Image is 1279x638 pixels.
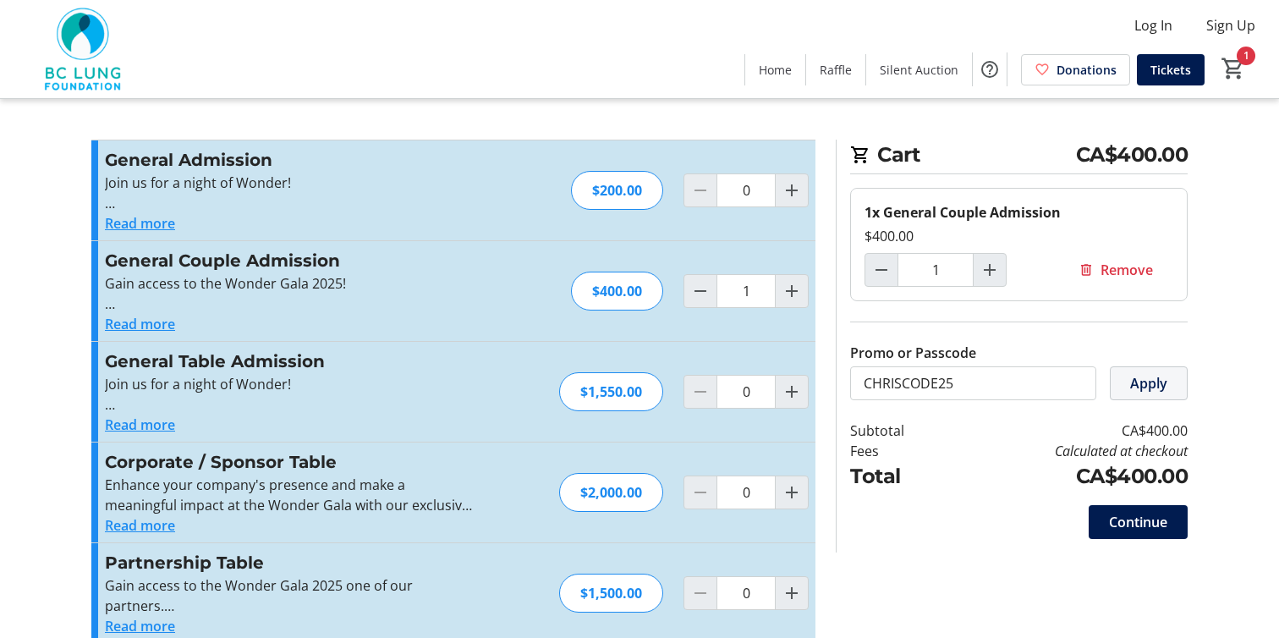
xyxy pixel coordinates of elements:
[1130,373,1167,393] span: Apply
[716,173,776,207] input: General Admission Quantity
[1206,15,1255,36] span: Sign Up
[105,550,475,575] h3: Partnership Table
[105,475,475,515] p: Enhance your company's presence and make a meaningful impact at the Wonder Gala with our exclusiv...
[571,272,663,311] div: $400.00
[865,254,897,286] button: Decrement by one
[866,54,972,85] a: Silent Auction
[716,576,776,610] input: Partnership Table Quantity
[745,54,805,85] a: Home
[1109,512,1167,532] span: Continue
[105,213,175,234] button: Read more
[759,61,792,79] span: Home
[10,7,161,91] img: BC Lung Foundation's Logo
[865,202,1173,223] div: 1x General Couple Admission
[776,174,808,206] button: Increment by one
[948,441,1188,461] td: Calculated at checkout
[1134,15,1172,36] span: Log In
[865,226,1173,246] div: $400.00
[559,473,663,512] div: $2,000.00
[974,254,1006,286] button: Increment by one
[105,515,175,536] button: Read more
[776,577,808,609] button: Increment by one
[105,575,475,616] p: Gain access to the Wonder Gala 2025 one of our partners.
[105,173,475,193] p: Join us for a night of Wonder!
[716,274,776,308] input: General Couple Admission Quantity
[880,61,958,79] span: Silent Auction
[1101,260,1153,280] span: Remove
[1076,140,1188,170] span: CA$400.00
[806,54,865,85] a: Raffle
[559,372,663,411] div: $1,550.00
[1089,505,1188,539] button: Continue
[1021,54,1130,85] a: Donations
[571,171,663,210] div: $200.00
[948,421,1188,441] td: CA$400.00
[850,441,948,461] td: Fees
[820,61,852,79] span: Raffle
[776,476,808,509] button: Increment by one
[1193,12,1269,39] button: Sign Up
[105,273,475,294] p: Gain access to the Wonder Gala 2025!
[776,275,808,307] button: Increment by one
[105,314,175,334] button: Read more
[105,248,475,273] h3: General Couple Admission
[559,574,663,613] div: $1,500.00
[850,461,948,492] td: Total
[948,461,1188,492] td: CA$400.00
[850,343,976,363] label: Promo or Passcode
[776,376,808,408] button: Increment by one
[105,449,475,475] h3: Corporate / Sponsor Table
[1121,12,1186,39] button: Log In
[1218,53,1249,84] button: Cart
[850,140,1188,174] h2: Cart
[850,366,1096,400] input: Enter promo or passcode
[105,147,475,173] h3: General Admission
[105,374,475,394] p: Join us for a night of Wonder!
[1058,253,1173,287] button: Remove
[684,275,716,307] button: Decrement by one
[716,476,776,509] input: Corporate / Sponsor Table Quantity
[1057,61,1117,79] span: Donations
[105,616,175,636] button: Read more
[1150,61,1191,79] span: Tickets
[1137,54,1205,85] a: Tickets
[850,421,948,441] td: Subtotal
[1110,366,1188,400] button: Apply
[105,349,475,374] h3: General Table Admission
[973,52,1007,86] button: Help
[105,415,175,435] button: Read more
[716,375,776,409] input: General Table Admission Quantity
[897,253,974,287] input: General Couple Admission Quantity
